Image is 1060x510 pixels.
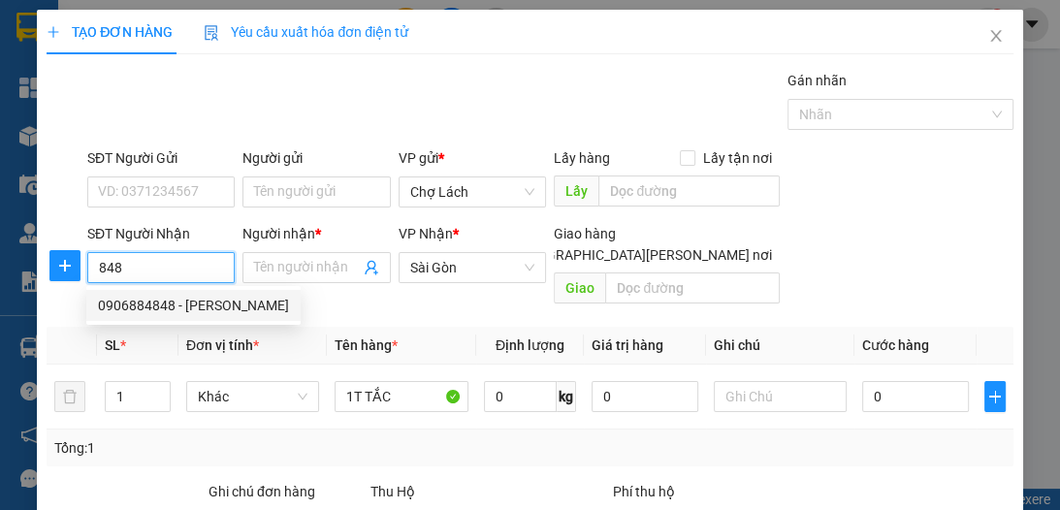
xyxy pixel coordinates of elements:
[554,175,598,207] span: Lấy
[204,24,408,40] span: Yêu cầu xuất hóa đơn điện tử
[787,73,847,88] label: Gán nhãn
[49,250,80,281] button: plus
[695,147,780,169] span: Lấy tận nơi
[554,150,610,166] span: Lấy hàng
[87,223,235,244] div: SĐT Người Nhận
[592,381,698,412] input: 0
[410,177,534,207] span: Chợ Lách
[554,226,616,241] span: Giao hàng
[988,28,1004,44] span: close
[605,272,780,303] input: Dọc đường
[335,381,467,412] input: VD: Bàn, Ghế
[54,437,411,459] div: Tổng: 1
[54,381,85,412] button: delete
[198,382,307,411] span: Khác
[613,481,851,510] div: Phí thu hộ
[86,290,301,321] div: 0906884848 - QUYỀN
[399,147,546,169] div: VP gửi
[242,223,390,244] div: Người nhận
[50,258,80,273] span: plus
[47,24,173,40] span: TẠO ĐƠN HÀNG
[984,381,1006,412] button: plus
[706,327,854,365] th: Ghi chú
[598,175,780,207] input: Dọc đường
[364,260,379,275] span: user-add
[204,25,219,41] img: icon
[335,337,398,353] span: Tên hàng
[209,484,315,499] label: Ghi chú đơn hàng
[557,381,576,412] span: kg
[399,226,453,241] span: VP Nhận
[242,147,390,169] div: Người gửi
[862,337,929,353] span: Cước hàng
[592,337,663,353] span: Giá trị hàng
[554,272,605,303] span: Giao
[47,25,60,39] span: plus
[186,337,259,353] span: Đơn vị tính
[410,253,534,282] span: Sài Gòn
[714,381,847,412] input: Ghi Chú
[985,389,1005,404] span: plus
[98,295,289,316] div: 0906884848 - [PERSON_NAME]
[969,10,1023,64] button: Close
[105,337,120,353] span: SL
[370,484,415,499] span: Thu Hộ
[507,244,780,266] span: [GEOGRAPHIC_DATA][PERSON_NAME] nơi
[87,147,235,169] div: SĐT Người Gửi
[496,337,564,353] span: Định lượng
